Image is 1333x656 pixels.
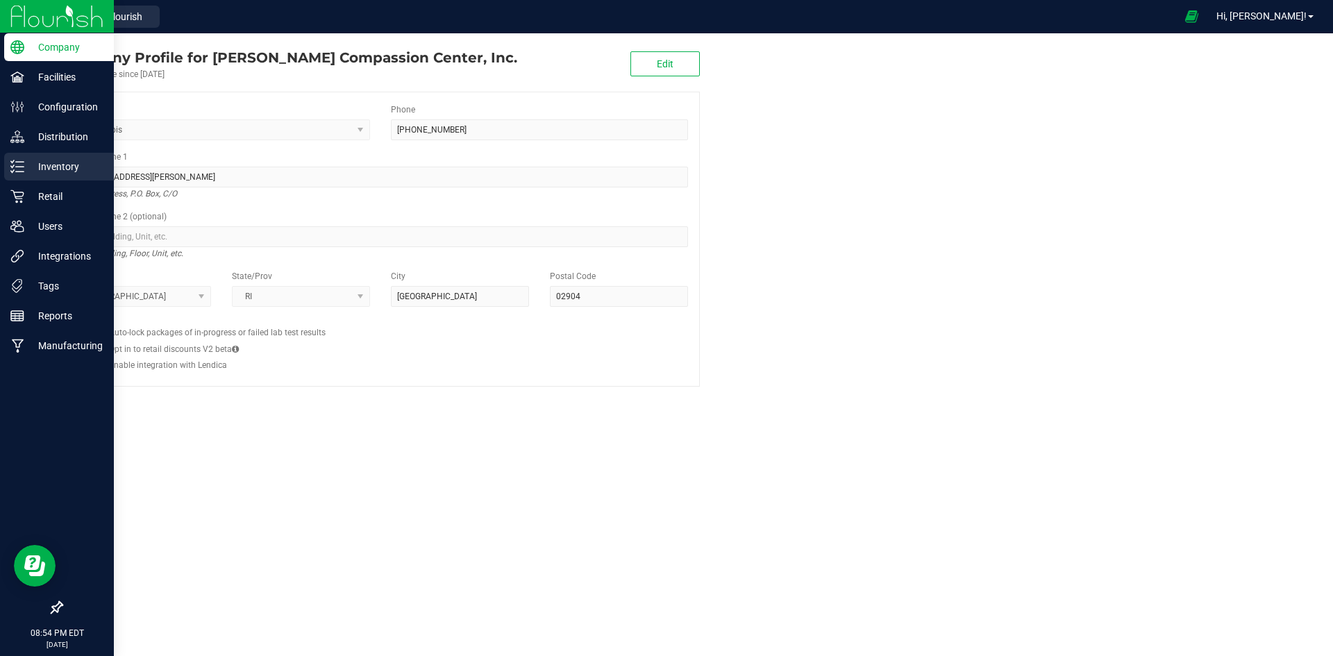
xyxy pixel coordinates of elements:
inline-svg: Configuration [10,100,24,114]
p: Facilities [24,69,108,85]
p: Tags [24,278,108,294]
span: Open Ecommerce Menu [1176,3,1207,30]
input: City [391,286,529,307]
inline-svg: Retail [10,190,24,203]
p: Users [24,218,108,235]
p: Inventory [24,158,108,175]
span: Hi, [PERSON_NAME]! [1216,10,1307,22]
label: City [391,270,405,283]
i: Street address, P.O. Box, C/O [73,185,177,202]
inline-svg: Company [10,40,24,54]
input: Postal Code [550,286,688,307]
label: Postal Code [550,270,596,283]
i: Suite, Building, Floor, Unit, etc. [73,245,183,262]
p: [DATE] [6,639,108,650]
p: Configuration [24,99,108,115]
p: Reports [24,308,108,324]
inline-svg: Manufacturing [10,339,24,353]
label: Opt in to retail discounts V2 beta [109,343,239,355]
label: Address Line 2 (optional) [73,210,167,223]
div: Thomas C. Slater Compassion Center, Inc. [61,47,517,68]
label: Auto-lock packages of in-progress or failed lab test results [109,326,326,339]
inline-svg: Distribution [10,130,24,144]
input: (123) 456-7890 [391,119,688,140]
p: Retail [24,188,108,205]
inline-svg: Tags [10,279,24,293]
label: Phone [391,103,415,116]
inline-svg: Reports [10,309,24,323]
inline-svg: Integrations [10,249,24,263]
h2: Configs [73,317,688,326]
p: Distribution [24,128,108,145]
span: Edit [657,58,673,69]
inline-svg: Facilities [10,70,24,84]
p: Manufacturing [24,337,108,354]
label: Enable integration with Lendica [109,359,227,371]
inline-svg: Inventory [10,160,24,174]
input: Suite, Building, Unit, etc. [73,226,688,247]
p: Company [24,39,108,56]
input: Address [73,167,688,187]
iframe: Resource center [14,545,56,587]
inline-svg: Users [10,219,24,233]
p: Integrations [24,248,108,264]
label: State/Prov [232,270,272,283]
div: Account active since [DATE] [61,68,517,81]
button: Edit [630,51,700,76]
p: 08:54 PM EDT [6,627,108,639]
